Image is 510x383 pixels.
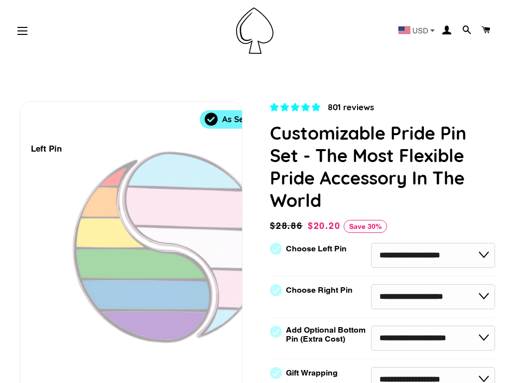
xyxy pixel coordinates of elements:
[328,102,374,112] span: 801 reviews
[286,244,347,253] label: Choose Left Pin
[236,7,273,54] img: Pin-Ace
[344,220,387,233] span: Save 30%
[412,27,428,34] span: USD
[286,369,338,378] label: Gift Wrapping
[270,102,323,112] span: 4.83 stars
[270,122,495,211] h1: Customizable Pride Pin Set - The Most Flexible Pride Accessory In The World
[286,326,370,344] label: Add Optional Bottom Pin (Extra Cost)
[308,220,341,231] span: $20.20
[270,219,305,233] span: $28.86
[286,286,353,295] label: Choose Right Pin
